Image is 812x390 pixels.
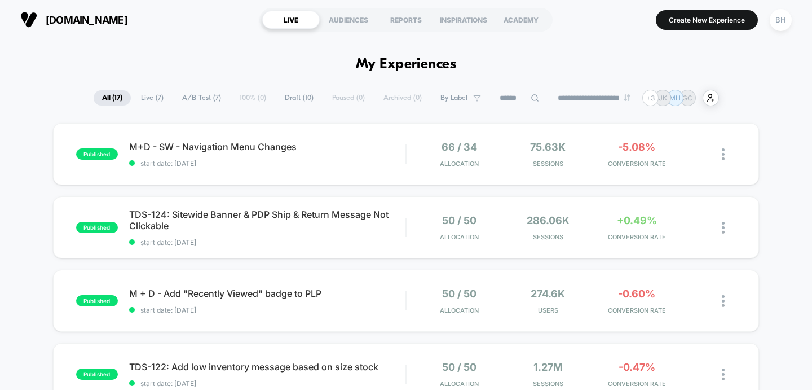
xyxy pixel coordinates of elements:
[435,11,492,29] div: INSPIRATIONS
[440,306,479,314] span: Allocation
[527,214,570,226] span: 286.06k
[595,233,678,241] span: CONVERSION RATE
[722,369,725,380] img: close
[442,288,476,300] span: 50 / 50
[276,90,322,106] span: Draft ( 10 )
[17,11,131,29] button: [DOMAIN_NAME]
[174,90,230,106] span: A/B Test ( 7 )
[76,222,118,233] span: published
[129,361,406,373] span: TDS-122: Add low inventory message based on size stock
[76,148,118,160] span: published
[442,361,476,373] span: 50 / 50
[618,141,655,153] span: -5.08%
[619,361,655,373] span: -0.47%
[722,148,725,160] img: close
[506,160,589,168] span: Sessions
[94,90,131,106] span: All ( 17 )
[530,141,566,153] span: 75.63k
[642,90,659,106] div: + 3
[129,288,406,299] span: M + D - Add "Recently Viewed" badge to PLP
[618,288,655,300] span: -0.60%
[129,306,406,314] span: start date: [DATE]
[133,90,172,106] span: Live ( 7 )
[617,214,657,226] span: +0.49%
[440,94,467,102] span: By Label
[492,11,550,29] div: ACADEMY
[531,288,565,300] span: 274.6k
[506,233,589,241] span: Sessions
[442,214,476,226] span: 50 / 50
[46,14,127,26] span: [DOMAIN_NAME]
[129,209,406,231] span: TDS-124: Sitewide Banner & PDP Ship & Return Message Not Clickable
[129,238,406,247] span: start date: [DATE]
[682,94,692,102] p: GC
[76,295,118,306] span: published
[595,306,678,314] span: CONVERSION RATE
[624,94,630,101] img: end
[440,233,479,241] span: Allocation
[356,56,457,73] h1: My Experiences
[770,9,792,31] div: BH
[595,160,678,168] span: CONVERSION RATE
[129,379,406,388] span: start date: [DATE]
[440,380,479,388] span: Allocation
[129,159,406,168] span: start date: [DATE]
[377,11,435,29] div: REPORTS
[656,10,758,30] button: Create New Experience
[76,369,118,380] span: published
[722,295,725,307] img: close
[506,380,589,388] span: Sessions
[595,380,678,388] span: CONVERSION RATE
[320,11,377,29] div: AUDIENCES
[722,222,725,234] img: close
[20,11,37,28] img: Visually logo
[442,141,477,153] span: 66 / 34
[533,361,563,373] span: 1.27M
[440,160,479,168] span: Allocation
[506,306,589,314] span: Users
[262,11,320,29] div: LIVE
[129,141,406,152] span: M+D - SW - Navigation Menu Changes
[659,94,667,102] p: JK
[669,94,681,102] p: MH
[766,8,795,32] button: BH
